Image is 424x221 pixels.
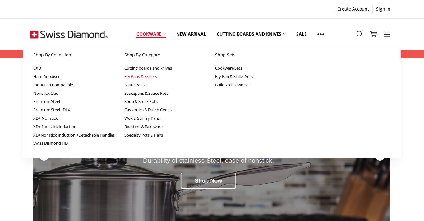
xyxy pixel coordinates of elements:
[374,150,385,161] div: Next
[291,20,312,48] a: Sale
[181,173,236,189] div: Shop Now
[131,20,171,48] a: Cookware
[373,5,394,13] a: Sign In
[312,20,330,48] a: Show All
[171,20,211,48] a: New arrival
[334,5,372,13] a: Create Account
[77,157,340,164] div: Durability of stainless Steel, ease of nonstick.
[124,48,209,62] a: Shop By Category
[38,150,49,161] div: Previous
[215,48,300,62] a: Shop Sets
[211,20,291,48] a: Cutting boards and knives
[30,19,108,50] img: Free Shipping On Every Order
